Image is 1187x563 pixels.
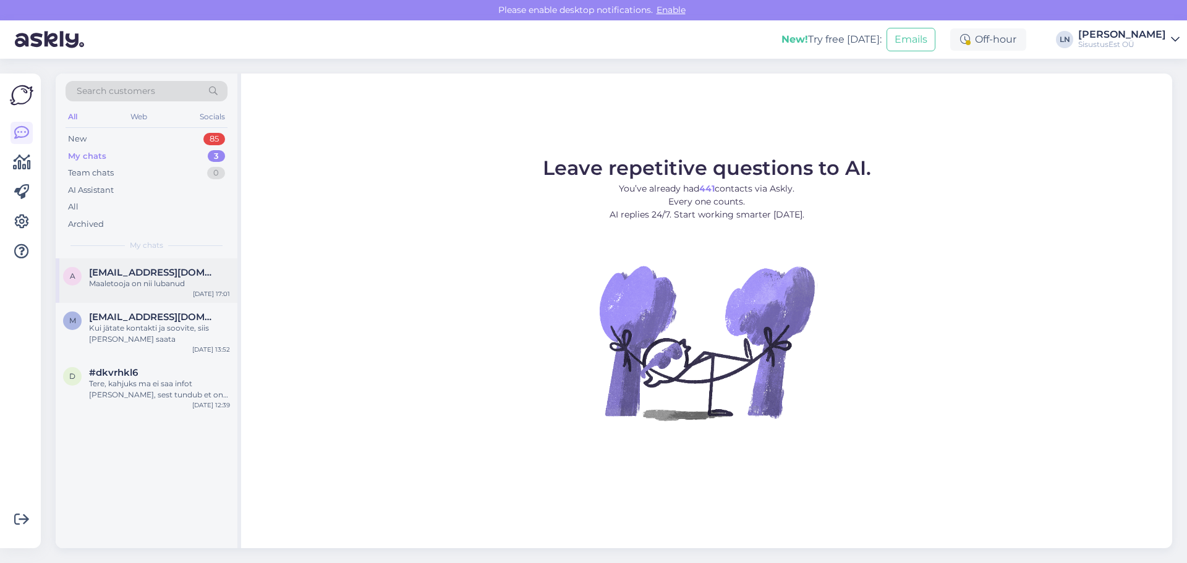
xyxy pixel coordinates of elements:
[781,33,808,45] b: New!
[950,28,1026,51] div: Off-hour
[89,323,230,345] div: Kui jätate kontakti ja soovite, siis [PERSON_NAME] saata
[89,378,230,400] div: Tere, kahjuks ma ei saa infot [PERSON_NAME], sest tundub et on tootmisest [PERSON_NAME], [PERSON_...
[68,201,79,213] div: All
[781,32,882,47] div: Try free [DATE]:
[89,267,218,278] span: ardotoh@gmail.com
[192,345,230,354] div: [DATE] 13:52
[128,109,150,125] div: Web
[89,367,138,378] span: #dkvrhkl6
[207,167,225,179] div: 0
[130,240,163,251] span: My chats
[69,316,76,325] span: m
[1078,30,1180,49] a: [PERSON_NAME]SisustusEst OÜ
[10,83,33,107] img: Askly Logo
[887,28,935,51] button: Emails
[68,150,106,163] div: My chats
[1078,40,1166,49] div: SisustusEst OÜ
[68,218,104,231] div: Archived
[69,371,75,381] span: d
[192,400,230,410] div: [DATE] 12:39
[197,109,228,125] div: Socials
[543,156,871,180] span: Leave repetitive questions to AI.
[193,289,230,298] div: [DATE] 17:01
[203,133,225,145] div: 85
[70,271,75,281] span: a
[543,182,871,221] p: You’ve already had contacts via Askly. Every one counts. AI replies 24/7. Start working smarter [...
[66,109,80,125] div: All
[77,85,155,98] span: Search customers
[1078,30,1166,40] div: [PERSON_NAME]
[1056,31,1073,48] div: LN
[68,133,87,145] div: New
[208,150,225,163] div: 3
[653,4,689,15] span: Enable
[699,183,715,194] b: 441
[89,311,218,323] span: margus.kerstna@gmail.com
[68,184,114,197] div: AI Assistant
[595,231,818,454] img: No Chat active
[68,167,114,179] div: Team chats
[89,278,230,289] div: Maaletooja on nii lubanud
